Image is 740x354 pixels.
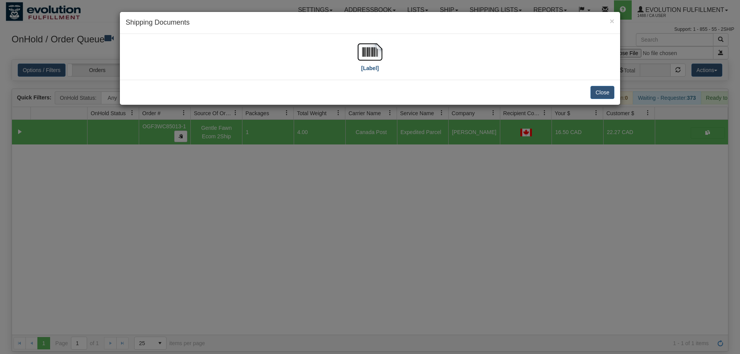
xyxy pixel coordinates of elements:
[361,64,379,72] label: [Label]
[358,48,382,71] a: [Label]
[610,17,614,25] span: ×
[590,86,614,99] button: Close
[126,18,614,28] h4: Shipping Documents
[610,17,614,25] button: Close
[358,40,382,64] img: barcode.jpg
